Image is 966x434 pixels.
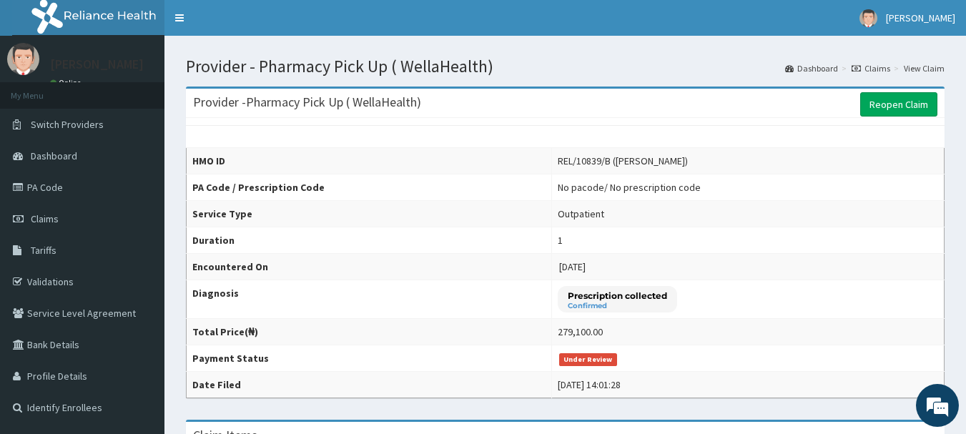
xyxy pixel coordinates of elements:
th: Service Type [187,201,552,227]
span: Tariffs [31,244,56,257]
span: [DATE] [559,260,586,273]
a: View Claim [904,62,945,74]
a: Claims [852,62,890,74]
th: Diagnosis [187,280,552,319]
span: Under Review [559,353,617,366]
th: Duration [187,227,552,254]
h1: Provider - Pharmacy Pick Up ( WellaHealth) [186,57,945,76]
p: [PERSON_NAME] [50,58,144,71]
div: 279,100.00 [558,325,603,339]
a: Dashboard [785,62,838,74]
small: Confirmed [568,302,667,310]
th: HMO ID [187,148,552,174]
th: Encountered On [187,254,552,280]
span: Dashboard [31,149,77,162]
div: 1 [558,233,563,247]
div: Outpatient [558,207,604,221]
img: User Image [7,43,39,75]
div: [DATE] 14:01:28 [558,378,621,392]
span: Claims [31,212,59,225]
th: Payment Status [187,345,552,372]
p: Prescription collected [568,290,667,302]
h3: Provider - Pharmacy Pick Up ( WellaHealth) [193,96,421,109]
span: [PERSON_NAME] [886,11,955,24]
a: Online [50,78,84,88]
div: REL/10839/B ([PERSON_NAME]) [558,154,688,168]
span: Switch Providers [31,118,104,131]
div: No pacode / No prescription code [558,180,701,194]
th: PA Code / Prescription Code [187,174,552,201]
th: Total Price(₦) [187,319,552,345]
th: Date Filed [187,372,552,398]
img: User Image [859,9,877,27]
a: Reopen Claim [860,92,937,117]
